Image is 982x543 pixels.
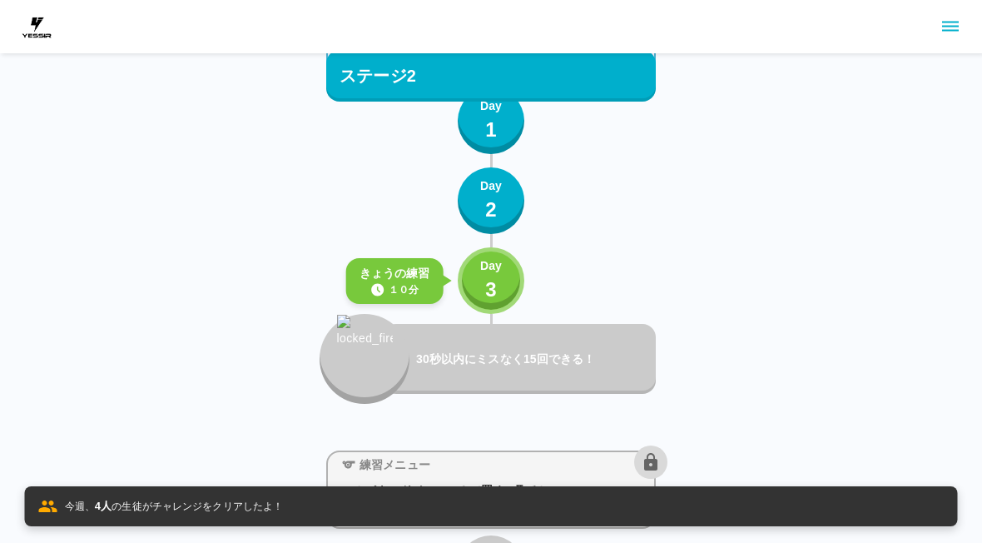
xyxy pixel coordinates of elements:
p: １０分 [389,282,419,297]
p: ステージ2 [340,63,416,88]
span: 4 人 [95,500,112,512]
p: 練習メニュー [360,456,430,474]
p: 今週、 の生徒がチャレンジをクリアしたよ！ [65,498,284,515]
button: sidemenu [936,12,965,41]
button: Day3 [458,247,524,314]
p: Day [480,257,502,275]
button: Day2 [458,167,524,234]
button: Day1 [458,87,524,154]
button: locked_fire_icon [320,314,409,404]
p: 1 [485,115,497,145]
img: locked_fire_icon [337,315,393,383]
p: Day [480,177,502,195]
p: 30秒以内にミスなく15回できる！ [416,351,649,368]
p: ・１パウンド クロス×２（置く→取る） [341,482,641,500]
p: 3 [485,275,497,305]
p: Day [480,97,502,115]
img: dummy [20,10,53,43]
p: きょうの練習 [360,265,430,282]
p: 2 [485,195,497,225]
